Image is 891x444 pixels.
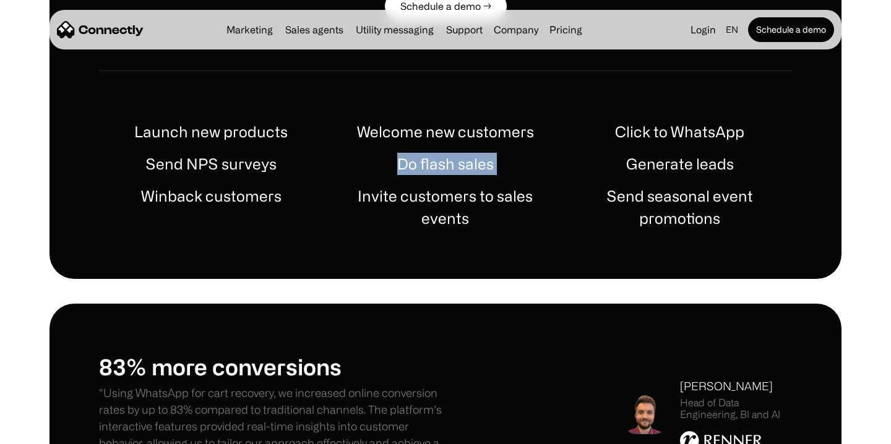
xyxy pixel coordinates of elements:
h1: 83% more conversions [99,353,445,380]
div: Head of Data Engineering, BI and AI [680,397,792,421]
h1: Launch new products [134,121,288,143]
a: Sales agents [280,25,348,35]
h1: Generate leads [626,153,734,175]
a: Marketing [222,25,278,35]
div: [PERSON_NAME] [680,378,792,395]
div: Company [490,21,542,38]
h1: Welcome new customers [357,121,534,143]
a: Schedule a demo [748,17,834,42]
div: Company [494,21,538,38]
ul: Language list [25,422,74,440]
h1: Winback customers [141,185,282,207]
aside: Language selected: English [12,421,74,440]
a: home [57,20,144,39]
a: Utility messaging [351,25,439,35]
h1: Do flash sales [397,153,494,175]
div: en [726,21,738,38]
h1: Send NPS surveys [145,153,277,175]
h1: Send seasonal event promotions [567,185,792,229]
a: Support [441,25,488,35]
h1: Click to WhatsApp [615,121,744,143]
h1: Invite customers to sales events [334,185,558,229]
div: en [721,21,746,38]
a: Pricing [544,25,587,35]
a: Login [686,21,721,38]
